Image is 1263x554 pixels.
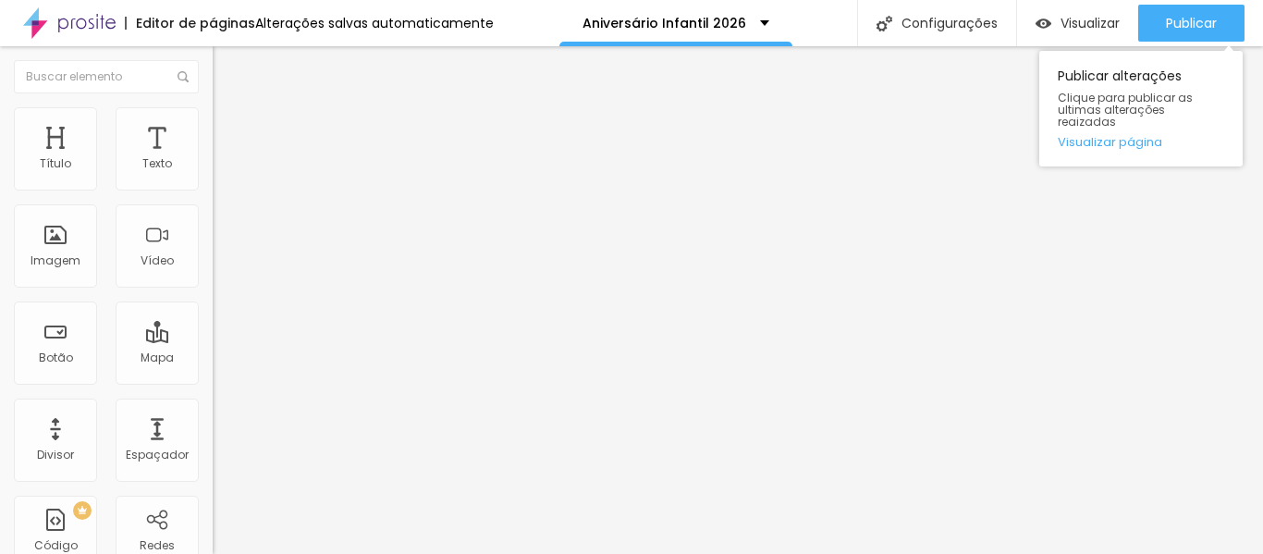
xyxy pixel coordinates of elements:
div: Publicar alterações [1039,51,1243,166]
span: Clique para publicar as ultimas alterações reaizadas [1058,92,1224,129]
button: Publicar [1138,5,1245,42]
input: Buscar elemento [14,60,199,93]
img: Icone [178,71,189,82]
span: Visualizar [1061,16,1120,31]
div: Botão [39,351,73,364]
div: Espaçador [126,449,189,462]
p: Aniversário Infantil 2026 [582,17,746,30]
div: Vídeo [141,254,174,267]
img: Icone [877,16,892,31]
img: view-1.svg [1036,16,1051,31]
div: Divisor [37,449,74,462]
button: Visualizar [1017,5,1138,42]
div: Texto [142,157,172,170]
a: Visualizar página [1058,136,1224,148]
span: Publicar [1166,16,1217,31]
div: Alterações salvas automaticamente [255,17,494,30]
div: Mapa [141,351,174,364]
iframe: Editor [213,46,1263,554]
div: Editor de páginas [125,17,255,30]
div: Imagem [31,254,80,267]
div: Título [40,157,71,170]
